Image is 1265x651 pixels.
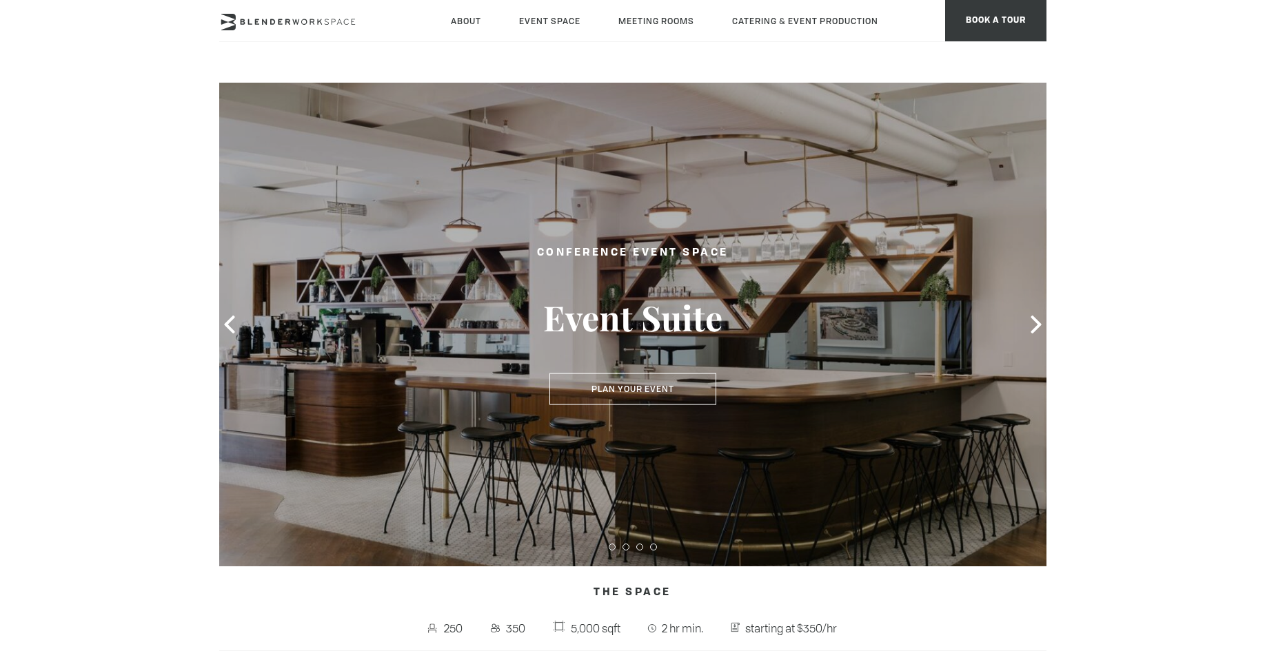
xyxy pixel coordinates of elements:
[503,617,529,639] span: 350
[742,617,840,639] span: starting at $350/hr
[567,617,624,639] span: 5,000 sqft
[549,373,716,405] button: Plan Your Event
[219,580,1046,606] h4: The Space
[474,245,791,262] h2: Conference Event Space
[474,296,791,339] h3: Event Suite
[658,617,707,639] span: 2 hr min.
[441,617,467,639] span: 250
